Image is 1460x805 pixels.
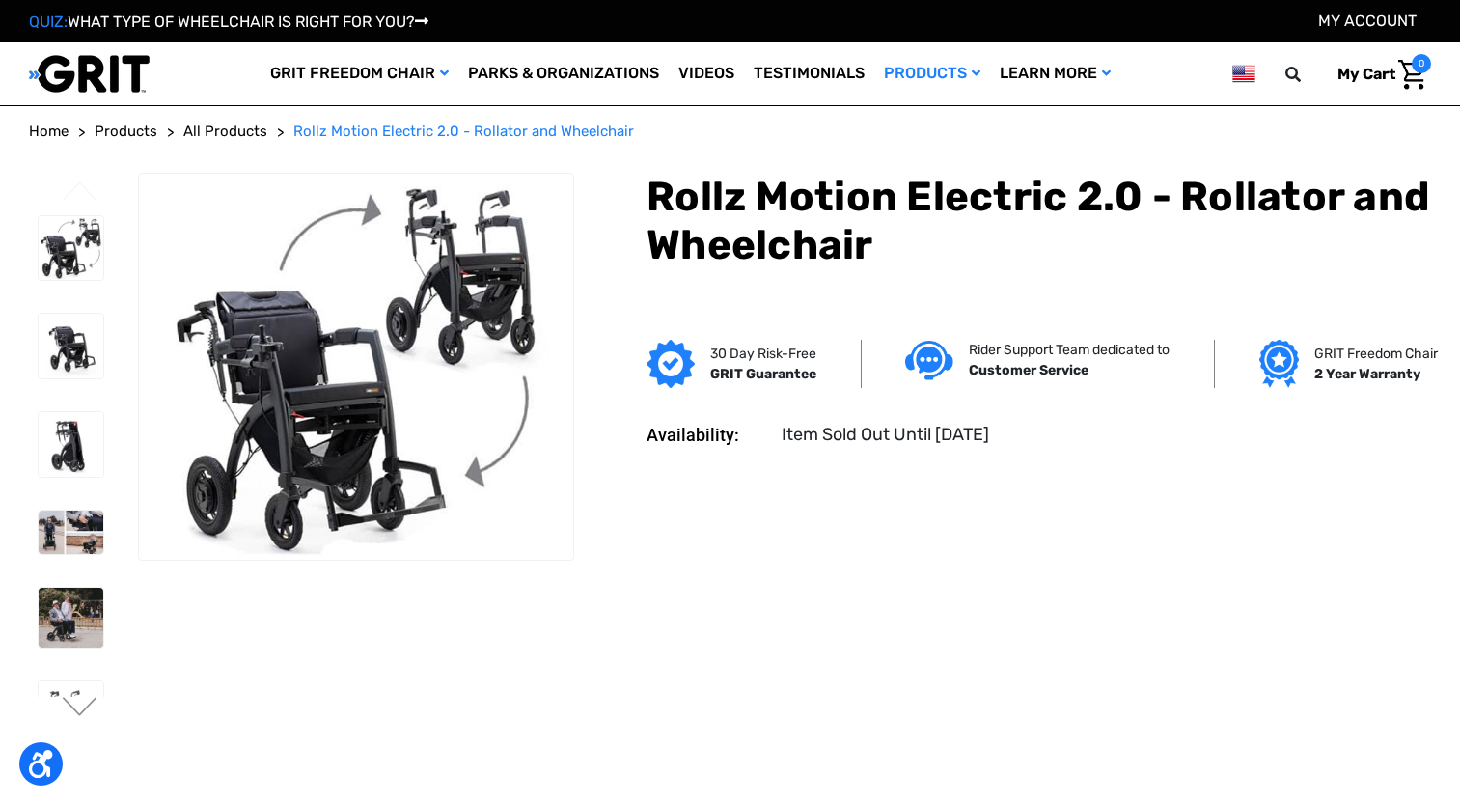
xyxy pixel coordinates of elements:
[1314,344,1438,364] p: GRIT Freedom Chair
[669,42,744,105] a: Videos
[29,121,1431,143] nav: Breadcrumb
[139,174,573,561] img: Rollz Motion Electric 2.0 - Rollator and Wheelchair
[1259,340,1299,388] img: Grit freedom
[95,123,157,140] span: Products
[39,588,103,647] img: Rollz Motion Electric 2.0 - Rollator and Wheelchair
[458,42,669,105] a: Parks & Organizations
[39,314,103,378] img: Rollz Motion Electric 2.0 - Rollator and Wheelchair
[95,121,157,143] a: Products
[1398,60,1426,90] img: Cart
[29,54,150,94] img: GRIT All-Terrain Wheelchair and Mobility Equipment
[1318,12,1417,30] a: Account
[1314,366,1420,382] strong: 2 Year Warranty
[293,123,634,140] span: Rollz Motion Electric 2.0 - Rollator and Wheelchair
[39,216,103,281] img: Rollz Motion Electric 2.0 - Rollator and Wheelchair
[29,13,428,31] a: QUIZ:WHAT TYPE OF WHEELCHAIR IS RIGHT FOR YOU?
[60,181,100,205] button: Go to slide 2 of 2
[1232,62,1255,86] img: us.png
[183,121,267,143] a: All Products
[647,173,1431,270] h1: Rollz Motion Electric 2.0 - Rollator and Wheelchair
[39,681,103,746] img: Rollz Motion Electric 2.0 - Rollator and Wheelchair
[782,422,989,448] dd: Item Sold Out Until [DATE]
[29,123,69,140] span: Home
[29,13,68,31] span: QUIZ:
[905,341,953,380] img: Customer service
[39,412,103,477] img: Rollz Motion Electric 2.0 - Rollator and Wheelchair
[261,42,458,105] a: GRIT Freedom Chair
[29,121,69,143] a: Home
[710,344,816,364] p: 30 Day Risk-Free
[293,121,634,143] a: Rollz Motion Electric 2.0 - Rollator and Wheelchair
[969,362,1088,378] strong: Customer Service
[1412,54,1431,73] span: 0
[647,422,768,448] dt: Availability:
[710,366,816,382] strong: GRIT Guarantee
[744,42,874,105] a: Testimonials
[39,511,103,554] img: Rollz Motion Electric 2.0 - Rollator and Wheelchair
[183,123,267,140] span: All Products
[647,340,695,388] img: GRIT Guarantee
[969,340,1170,360] p: Rider Support Team dedicated to
[60,697,100,720] button: Go to slide 2 of 2
[1323,54,1431,95] a: Cart with 0 items
[1337,65,1395,83] span: My Cart
[1294,54,1323,95] input: Search
[874,42,990,105] a: Products
[990,42,1120,105] a: Learn More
